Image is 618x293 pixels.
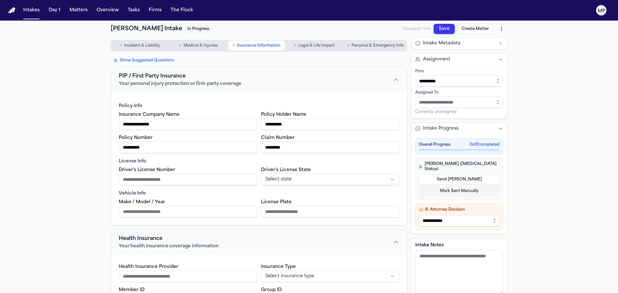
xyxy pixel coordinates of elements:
h4: B. Attorney Decision [419,207,500,212]
span: Incident & Liability [124,43,160,48]
input: Driver's License Number [119,174,257,185]
button: Matters [67,5,90,16]
button: Save [434,24,455,34]
span: 0 of 2 completed [470,142,500,147]
button: Send [PERSON_NAME] [419,174,500,185]
input: Assign to staff member [415,96,503,108]
button: Mark Sent Manually [419,186,500,196]
span: Intake Progress [423,125,458,132]
span: Overall Progress [419,142,450,147]
label: License Plate [261,200,292,205]
button: Show Suggested Questions [111,57,176,64]
input: Vehicle make model year [119,206,257,217]
button: Day 1 [46,5,63,16]
span: Medical & Injuries [183,43,218,48]
label: Insurance Company Name [119,112,180,117]
button: PIP / First Party InsuranceYour personal injury protection or first-party coverage [111,67,407,92]
input: PIP policy holder name [261,118,399,130]
span: ○ [120,42,122,49]
button: Intakes [21,5,42,16]
label: Driver's License Number [119,168,175,172]
button: Go to Medical & Injuries [170,41,227,51]
button: State select [261,174,399,185]
input: Select firm [415,75,503,87]
span: ○ [294,42,296,49]
button: Health InsuranceYour health insurance coverage information [111,230,407,255]
span: Currently unassigned [415,109,456,114]
button: Assignment [411,54,507,65]
button: The Flock [168,5,196,16]
label: Health Insurance Provider [119,264,178,269]
div: Firm [415,69,503,74]
span: ○ [179,42,181,49]
button: Intake Progress [411,123,507,134]
span: Legal & Life Impact [298,43,335,48]
h4: [PERSON_NAME] ([MEDICAL_DATA] Status) [419,161,500,172]
div: Vehicle Info [119,190,399,197]
input: PIP claim number [261,142,399,153]
label: Policy Number [119,135,153,140]
label: Claim Number [261,135,295,140]
input: Vehicle license plate [261,206,399,217]
input: PIP policy number [119,142,257,153]
button: Intake Metadata [411,38,507,49]
span: Personal & Emergency Info [351,43,404,48]
span: Assignment [423,56,450,63]
span: Your personal injury protection or first-party coverage [119,81,241,87]
span: Insurance Information [237,43,280,48]
span: Saved just now [403,26,431,32]
span: Your health insurance coverage information [119,243,219,250]
span: PIP / First Party Insurance [119,72,186,80]
label: Intake Notes [415,242,503,249]
div: Policy Info [119,103,399,109]
input: PIP insurance company [119,118,257,130]
span: In Progress [185,25,212,33]
span: Intake Metadata [423,40,460,47]
button: Create Matter [457,24,493,34]
label: Policy Holder Name [261,112,306,117]
label: Driver's License State [261,168,311,172]
h1: [PERSON_NAME] Intake [111,24,182,33]
span: Health Insurance [119,235,163,243]
button: Go to Legal & Life Impact [286,41,343,51]
label: Group ID [261,288,282,292]
div: Assigned To [415,90,503,95]
span: ○ [232,42,235,49]
a: Home [8,7,15,14]
button: Tasks [125,5,142,16]
label: Member ID [119,288,145,292]
button: Firms [146,5,164,16]
span: ○ [347,42,350,49]
button: More actions [496,23,507,35]
img: Finch Logo [8,7,15,14]
label: Make / Model / Year [119,200,165,205]
button: Go to Insurance Information [228,41,285,51]
div: License Info [119,158,399,165]
button: Go to Personal & Emergency Info [344,41,407,51]
label: Insurance Type [261,264,296,269]
button: Overview [94,5,121,16]
button: Go to Incident & Liability [111,41,168,51]
input: Health insurance provider [119,270,257,282]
